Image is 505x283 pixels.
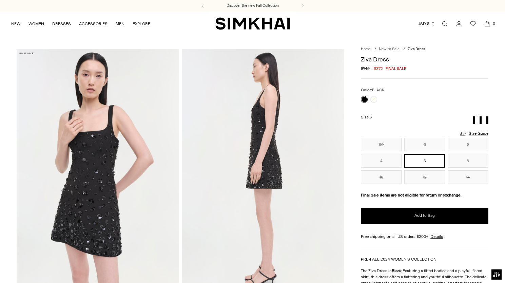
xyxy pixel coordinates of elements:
[404,154,445,168] button: 6
[361,208,488,224] button: Add to Bag
[52,16,71,31] a: DRESSES
[404,170,445,184] button: 12
[361,257,436,262] a: PRE-FALL 2024 WOMEN'S COLLECTION
[392,268,403,273] strong: Black.
[361,46,488,52] nav: breadcrumbs
[403,46,405,52] div: /
[430,233,443,240] a: Details
[361,114,372,120] label: Size:
[408,47,425,51] span: Ziva Dress
[459,129,488,138] a: Size Guide
[361,233,488,240] div: Free shipping on all US orders $200+
[491,20,497,26] span: 0
[379,47,400,51] a: New to Sale
[227,3,279,8] a: Discover the new Fall Collection
[11,16,20,31] a: NEW
[215,17,290,30] a: SIMKHAI
[466,17,480,31] a: Wishlist
[361,47,371,51] a: Home
[361,138,402,151] button: 00
[361,65,370,72] s: $745
[448,154,488,168] button: 8
[133,16,150,31] a: EXPLORE
[361,56,488,62] h1: Ziva Dress
[448,138,488,151] button: 2
[452,17,466,31] a: Go to the account page
[370,115,372,119] span: 6
[481,17,494,31] a: Open cart modal
[28,16,44,31] a: WOMEN
[79,16,108,31] a: ACCESSORIES
[438,17,451,31] a: Open search modal
[404,138,445,151] button: 0
[116,16,124,31] a: MEN
[361,154,402,168] button: 4
[361,87,384,93] label: Color:
[417,16,435,31] button: USD $
[374,46,376,52] div: /
[414,213,435,219] span: Add to Bag
[448,170,488,184] button: 14
[374,65,383,72] span: $372
[361,193,462,197] strong: Final Sale items are not eligible for return or exchange.
[372,88,384,92] span: BLACK
[361,170,402,184] button: 10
